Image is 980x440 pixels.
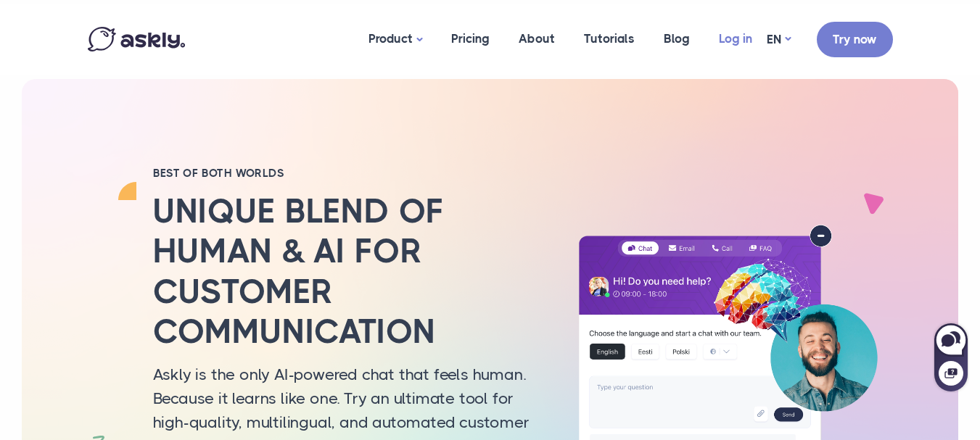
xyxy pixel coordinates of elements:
a: Pricing [437,4,504,74]
iframe: Askly chat [933,320,969,393]
a: About [504,4,569,74]
h2: BEST OF BOTH WORLDS [153,166,545,180]
a: Tutorials [569,4,649,74]
a: Blog [649,4,704,74]
img: Askly [88,27,185,51]
a: Log in [704,4,767,74]
a: EN [767,29,791,50]
h2: Unique blend of human & AI for customer communication [153,191,545,352]
a: Product [354,4,437,75]
a: Try now [817,22,893,57]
